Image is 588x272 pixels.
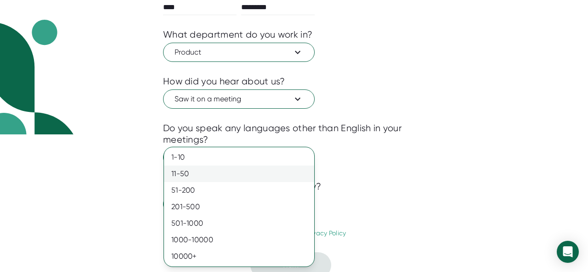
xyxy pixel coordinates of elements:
[164,232,314,248] div: 1000-10000
[164,199,314,215] div: 201-500
[164,215,314,232] div: 501-1000
[164,182,314,199] div: 51-200
[557,241,579,263] div: Open Intercom Messenger
[164,248,314,265] div: 10000+
[164,166,314,182] div: 11-50
[164,149,314,166] div: 1-10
